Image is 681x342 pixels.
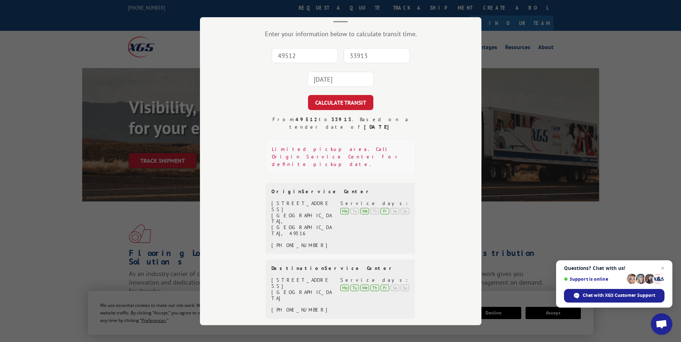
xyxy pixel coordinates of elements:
[340,285,349,291] div: Mo
[271,189,409,195] div: Origin Service Center
[370,208,379,214] div: Th
[271,212,332,236] div: [GEOGRAPHIC_DATA], [GEOGRAPHIC_DATA], 49316
[401,285,409,291] div: Su
[391,208,399,214] div: Sa
[271,242,332,248] div: [PHONE_NUMBER]
[381,285,389,291] div: Fr
[236,30,446,38] div: Enter your information below to calculate transit time.
[350,285,359,291] div: Tu
[271,289,332,301] div: [GEOGRAPHIC_DATA]
[266,116,416,131] div: From to . Based on a tender date of
[295,116,318,123] strong: 49512
[271,307,332,313] div: [PHONE_NUMBER]
[564,276,624,282] span: Support is online
[651,313,672,335] div: Open chat
[271,325,401,331] strong: National Customer Service
[370,285,379,291] div: Th
[331,116,351,123] strong: 33913
[271,265,409,271] div: Destination Service Center
[564,265,664,271] span: Questions? Chat with us!
[271,200,332,213] div: [STREET_ADDRESS]
[308,72,374,87] input: Tender Date
[272,48,338,63] input: Origin Zip
[340,277,409,283] div: Service days:
[658,264,667,272] span: Close chat
[344,48,410,63] input: Dest. Zip
[340,208,349,214] div: Mo
[381,208,389,214] div: Fr
[340,200,409,206] div: Service days:
[583,292,655,299] span: Chat with XGS Customer Support
[391,285,399,291] div: Sa
[401,208,409,214] div: Su
[350,208,359,214] div: Tu
[266,139,416,174] div: Limited pickup area. Call Origin Service Center for definite pickup date.
[271,277,332,289] div: [STREET_ADDRESS]
[364,124,392,130] strong: [DATE]
[360,285,369,291] div: We
[360,208,369,214] div: We
[308,95,373,110] button: CALCULATE TRANSIT
[564,289,664,303] div: Chat with XGS Customer Support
